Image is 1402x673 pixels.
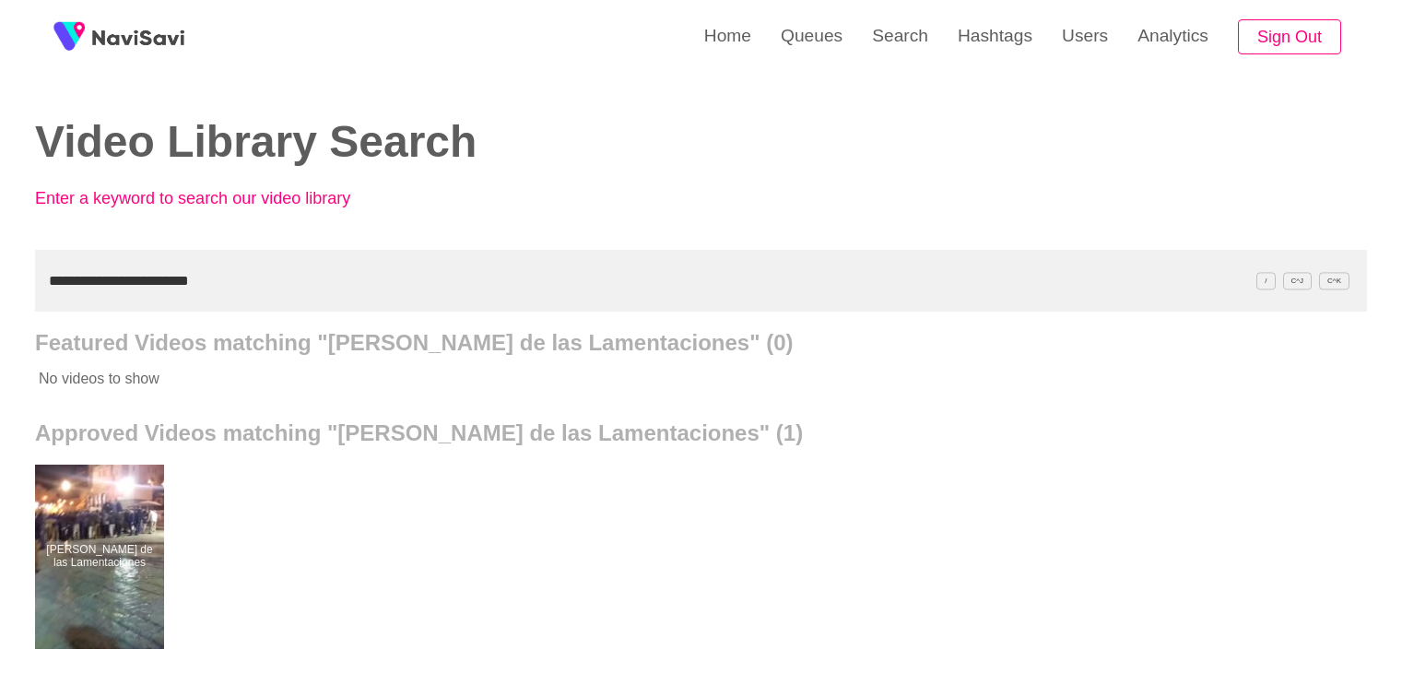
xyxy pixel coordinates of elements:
span: / [1256,272,1275,289]
img: fireSpot [92,28,184,46]
a: [PERSON_NAME] de las LamentacionesMuro de las Lamentaciones [35,465,169,649]
h2: Video Library Search [35,118,673,167]
p: No videos to show [35,356,1233,402]
img: fireSpot [46,14,92,60]
span: C^K [1319,272,1349,289]
h2: Approved Videos matching "[PERSON_NAME] de las Lamentaciones" (1) [35,420,1367,446]
p: Enter a keyword to search our video library [35,189,441,208]
span: C^J [1283,272,1313,289]
h2: Featured Videos matching "[PERSON_NAME] de las Lamentaciones" (0) [35,330,1367,356]
button: Sign Out [1238,19,1341,55]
